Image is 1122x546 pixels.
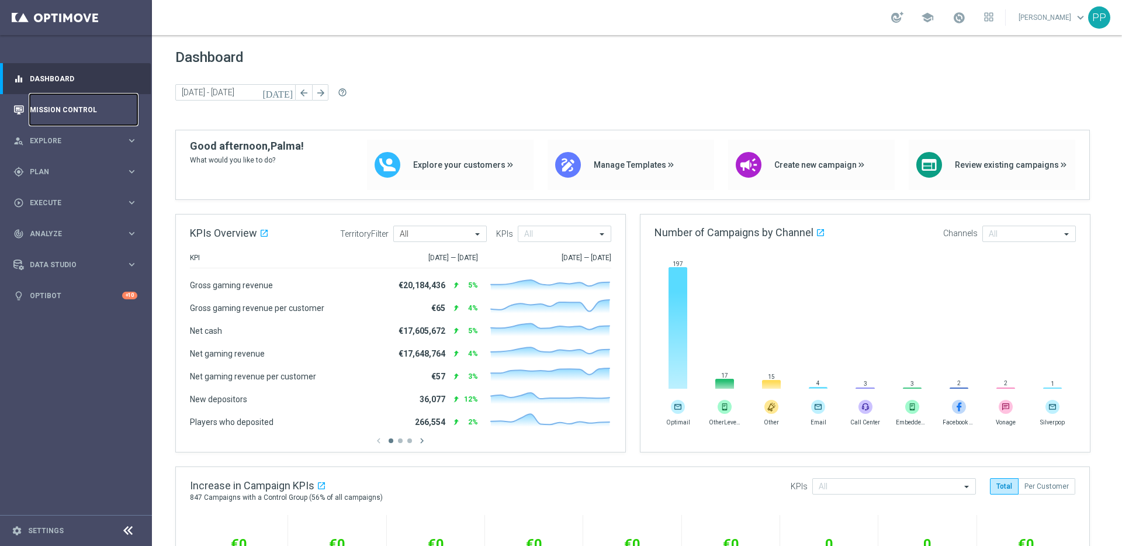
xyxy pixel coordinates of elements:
div: Dashboard [13,63,137,94]
i: gps_fixed [13,167,24,177]
span: Data Studio [30,261,126,268]
i: keyboard_arrow_right [126,135,137,146]
i: settings [12,526,22,536]
button: track_changes Analyze keyboard_arrow_right [13,229,138,239]
i: track_changes [13,229,24,239]
div: Optibot [13,280,137,311]
a: Settings [28,527,64,534]
i: play_circle_outline [13,198,24,208]
i: keyboard_arrow_right [126,228,137,239]
div: PP [1088,6,1110,29]
div: Mission Control [13,94,137,125]
span: Explore [30,137,126,144]
i: equalizer [13,74,24,84]
a: Optibot [30,280,122,311]
span: Plan [30,168,126,175]
a: [PERSON_NAME]keyboard_arrow_down [1017,9,1088,26]
div: Plan [13,167,126,177]
i: lightbulb [13,291,24,301]
span: Analyze [30,230,126,237]
button: person_search Explore keyboard_arrow_right [13,136,138,146]
button: play_circle_outline Execute keyboard_arrow_right [13,198,138,208]
button: gps_fixed Plan keyboard_arrow_right [13,167,138,177]
a: Dashboard [30,63,137,94]
button: equalizer Dashboard [13,74,138,84]
i: keyboard_arrow_right [126,166,137,177]
div: Data Studio [13,260,126,270]
i: keyboard_arrow_right [126,259,137,270]
button: lightbulb Optibot +10 [13,291,138,300]
i: person_search [13,136,24,146]
div: Analyze [13,229,126,239]
div: Explore [13,136,126,146]
a: Mission Control [30,94,137,125]
div: Execute [13,198,126,208]
span: keyboard_arrow_down [1074,11,1087,24]
i: keyboard_arrow_right [126,197,137,208]
button: Mission Control [13,105,138,115]
span: school [921,11,934,24]
div: +10 [122,292,137,299]
span: Execute [30,199,126,206]
button: Data Studio keyboard_arrow_right [13,260,138,269]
